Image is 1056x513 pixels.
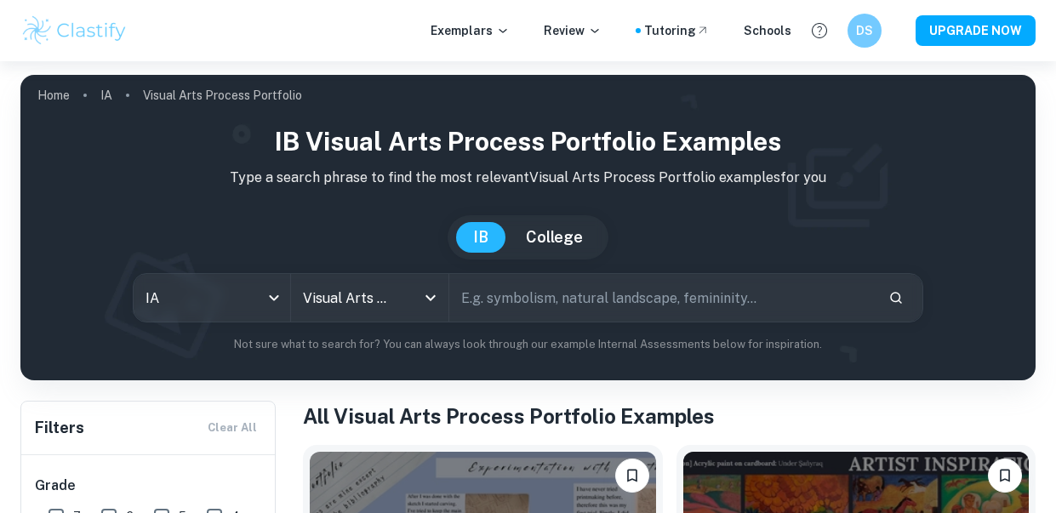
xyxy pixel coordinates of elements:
img: profile cover [20,75,1036,380]
button: Bookmark [615,459,649,493]
button: Open [419,286,442,310]
p: Type a search phrase to find the most relevant Visual Arts Process Portfolio examples for you [34,168,1022,188]
a: Schools [744,21,791,40]
button: UPGRADE NOW [916,15,1036,46]
input: E.g. symbolism, natural landscape, femininity... [449,274,875,322]
button: IB [456,222,505,253]
button: Help and Feedback [805,16,834,45]
button: Search [882,283,910,312]
h1: All Visual Arts Process Portfolio Examples [303,401,1036,431]
img: Clastify logo [20,14,128,48]
h6: Filters [35,416,84,440]
p: Review [544,21,602,40]
a: Home [37,83,70,107]
h6: DS [855,21,875,40]
h6: Grade [35,476,263,496]
h1: IB Visual Arts Process Portfolio examples [34,123,1022,161]
a: Tutoring [644,21,710,40]
a: IA [100,83,112,107]
p: Exemplars [431,21,510,40]
button: College [509,222,600,253]
p: Visual Arts Process Portfolio [143,86,302,105]
p: Not sure what to search for? You can always look through our example Internal Assessments below f... [34,336,1022,353]
button: Bookmark [988,459,1022,493]
button: DS [848,14,882,48]
div: IA [134,274,290,322]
